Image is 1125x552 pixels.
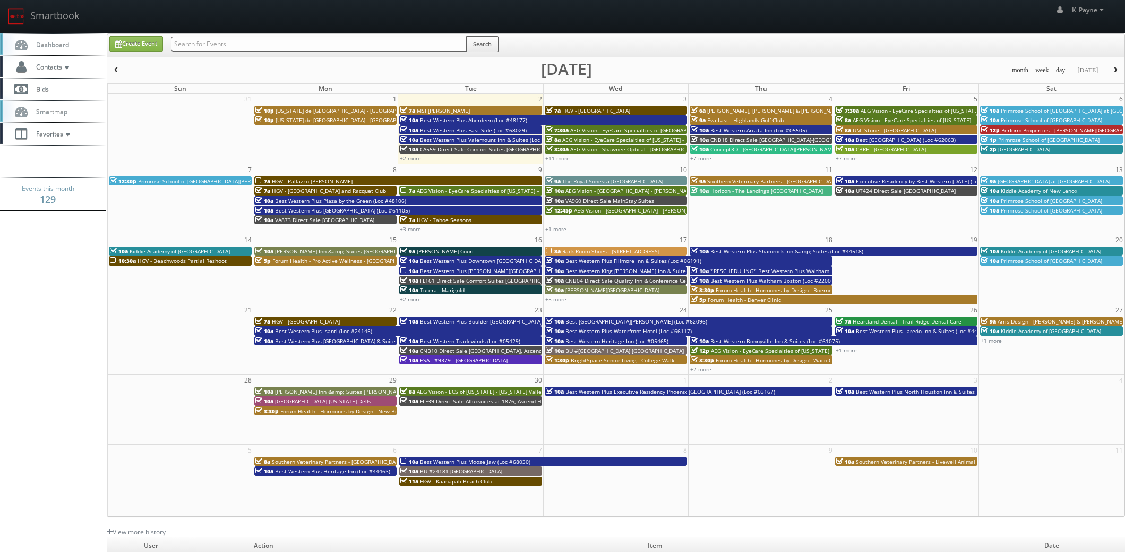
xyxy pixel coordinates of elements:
span: BU #24181 [GEOGRAPHIC_DATA] [420,468,502,475]
a: +11 more [545,155,570,162]
span: Southern Veterinary Partners - Livewell Animal Urgent Care of [GEOGRAPHIC_DATA] [856,458,1068,465]
span: 10a [400,267,418,275]
span: 27 [1114,304,1124,316]
span: 12:30p [110,177,136,185]
span: 31 [243,94,253,105]
span: 10p [255,107,274,114]
span: 22 [388,304,398,316]
span: Best Western Plus Boulder [GEOGRAPHIC_DATA] (Loc #06179) [420,318,577,325]
span: 8 [392,164,398,175]
a: View more history [107,528,166,537]
span: 10a [981,327,999,335]
span: AEG Vision - [GEOGRAPHIC_DATA] - [PERSON_NAME][GEOGRAPHIC_DATA] [565,187,748,194]
span: Heartland Dental - Trail Ridge Dental Care [853,318,961,325]
span: 2 [537,94,543,105]
span: 10a [400,136,418,143]
span: 10a [546,327,564,335]
a: +1 more [545,225,566,233]
span: AEG Vision - EyeCare Specialties of [GEOGRAPHIC_DATA][US_STATE] - [GEOGRAPHIC_DATA] [570,126,797,134]
span: Best Western Plus Shamrock Inn &amp; Suites (Loc #44518) [710,248,863,255]
span: BrightSpace Senior Living - College Walk [571,356,674,364]
span: 9a [981,318,996,325]
span: 8 [682,445,688,456]
span: 7 [247,164,253,175]
span: 7 [537,445,543,456]
span: 10a [400,286,418,294]
span: 7a [255,177,270,185]
span: 12:45p [546,207,572,214]
span: 10a [836,187,854,194]
span: 10a [255,468,273,475]
span: Mon [319,84,332,93]
span: 15 [388,234,398,245]
span: CNB18 Direct Sale [GEOGRAPHIC_DATA]-[GEOGRAPHIC_DATA] [710,136,865,143]
span: 8a [546,248,561,255]
span: 11a [400,478,418,485]
span: Primrose School of [GEOGRAPHIC_DATA] [998,136,1100,143]
span: 18 [824,234,834,245]
span: 10:30a [110,257,136,265]
span: 10a [691,267,709,275]
span: The Royal Sonesta [GEOGRAPHIC_DATA] [562,177,663,185]
span: Forum Health - Hormones by Design - Waco Clinic [716,356,843,364]
a: +1 more [981,337,1002,344]
span: UT424 Direct Sale [GEOGRAPHIC_DATA] [856,187,956,194]
span: 9a [691,177,706,185]
span: 1 [392,94,398,105]
a: Create Event [109,36,163,52]
span: 10a [691,187,709,194]
span: Executive Residency by Best Western [DATE] (Loc #44764) [856,177,1003,185]
span: [PERSON_NAME], [PERSON_NAME] & [PERSON_NAME], LLC - [GEOGRAPHIC_DATA] [707,107,912,114]
span: BU #[GEOGRAPHIC_DATA] [GEOGRAPHIC_DATA] [565,347,684,354]
span: 9a [546,177,561,185]
span: 10a [691,248,709,255]
span: 10a [400,397,418,405]
span: Primrose School of [GEOGRAPHIC_DATA] [1001,257,1102,265]
span: 10a [836,136,854,143]
span: Best Western Plus [PERSON_NAME][GEOGRAPHIC_DATA] (Loc #66006) [420,267,597,275]
span: 4 [828,94,834,105]
span: 10a [400,356,418,364]
span: 10a [255,197,273,205]
span: 10a [691,126,709,134]
span: 10a [691,136,709,143]
span: CNB10 Direct Sale [GEOGRAPHIC_DATA], Ascend Hotel Collection [420,347,585,354]
span: Best Western Plus North Houston Inn & Suites (Loc #44475) [856,388,1009,395]
span: 10a [255,248,273,255]
span: 10a [546,286,564,294]
span: 10a [546,347,564,354]
span: VA873 Direct Sale [GEOGRAPHIC_DATA] [275,216,374,224]
button: week [1032,64,1053,77]
span: UMI Stone - [GEOGRAPHIC_DATA] [853,126,936,134]
span: AEG Vision - EyeCare Specialties of [US_STATE] – Primary EyeCare ([GEOGRAPHIC_DATA]) [711,347,934,354]
span: 7a [836,318,851,325]
span: CNB04 Direct Sale Quality Inn & Conference Center [565,277,697,284]
span: 10a [400,257,418,265]
span: 26 [969,304,978,316]
span: 10a [546,197,564,205]
span: 7:30a [546,126,569,134]
span: [GEOGRAPHIC_DATA] [US_STATE] Dells [275,397,371,405]
span: AEG Vision - EyeCare Specialties of [US_STATE] - In Focus Vision Center [562,136,742,143]
span: 5 [973,94,978,105]
span: Best Western Plus Heritage Inn (Loc #44463) [275,468,390,475]
span: HGV - [GEOGRAPHIC_DATA] [562,107,630,114]
span: Favorites [31,129,73,138]
span: AEG Vision - EyeCare Specialties of [US_STATE] – [PERSON_NAME] Vision [861,107,1044,114]
span: 10a [836,458,854,465]
span: Best Western Bonnyville Inn & Suites (Loc #61075) [710,337,840,345]
button: month [1008,64,1032,77]
span: 10a [546,277,564,284]
span: 1:30p [546,356,569,364]
span: Best Western Plus [GEOGRAPHIC_DATA] & Suites (Loc #61086) [275,337,433,345]
a: +7 more [836,155,857,162]
span: 25 [824,304,834,316]
span: AEG Vision - ECS of [US_STATE] - [US_STATE] Valley Family Eye Care [417,388,586,395]
span: 10a [691,146,709,153]
span: Kiddie Academy of [GEOGRAPHIC_DATA] [1001,248,1101,255]
span: Kiddie Academy of [GEOGRAPHIC_DATA] [1001,327,1101,335]
span: AEG Vision - Shawnee Optical - [GEOGRAPHIC_DATA] [570,146,702,153]
span: 10a [400,337,418,345]
span: 19 [969,234,978,245]
span: Sat [1046,84,1057,93]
